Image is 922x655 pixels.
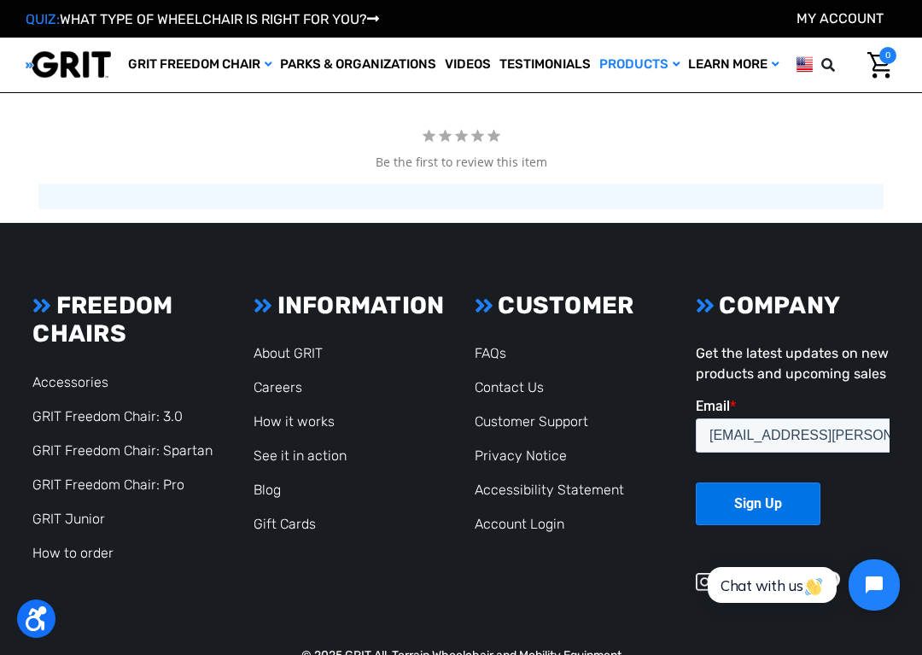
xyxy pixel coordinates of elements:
[595,38,684,92] a: Products
[254,516,316,532] a: Gift Cards
[855,47,896,83] a: Cart with 0 items
[797,54,813,75] img: us.png
[696,343,890,384] p: Get the latest updates on new products and upcoming sales
[32,408,183,424] a: GRIT Freedom Chair: 3.0
[475,345,506,361] a: FAQs
[32,442,213,459] a: GRIT Freedom Chair: Spartan
[26,50,111,79] img: GRIT All-Terrain Wheelchair and Mobility Equipment
[26,11,379,27] a: QUIZ:WHAT TYPE OF WHEELCHAIR IS RIGHT FOR YOU?
[254,379,302,395] a: Careers
[689,545,914,625] iframe: Tidio Chat
[684,38,783,92] a: Learn More
[696,398,890,555] iframe: Form 0
[846,47,855,83] input: Search
[696,291,890,320] h3: COMPANY
[32,511,105,527] a: GRIT Junior
[276,38,441,92] a: Parks & Organizations
[51,153,871,171] div: Be the first to review this item
[254,482,281,498] a: Blog
[32,545,114,561] a: How to order
[32,291,226,348] h3: FREEDOM CHAIRS
[32,374,108,390] a: Accessories
[879,47,896,64] span: 0
[254,291,447,320] h3: INFORMATION
[797,10,884,26] a: Account
[475,413,588,430] a: Customer Support
[867,52,892,79] img: Cart
[475,291,668,320] h3: CUSTOMER
[124,38,276,92] a: GRIT Freedom Chair
[475,482,624,498] a: Accessibility Statement
[26,11,60,27] span: QUIZ:
[475,447,567,464] a: Privacy Notice
[495,38,595,92] a: Testimonials
[475,379,544,395] a: Contact Us
[475,516,564,532] a: Account Login
[254,447,347,464] a: See it in action
[441,38,495,92] a: Videos
[254,413,335,430] a: How it works
[32,477,184,493] a: GRIT Freedom Chair: Pro
[254,345,323,361] a: About GRIT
